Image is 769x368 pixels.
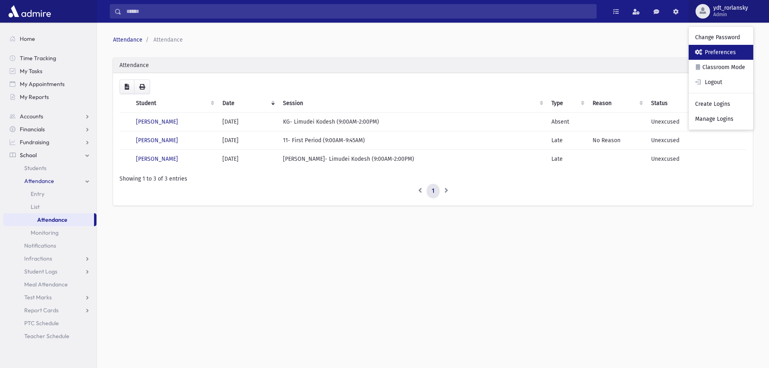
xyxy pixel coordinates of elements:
[547,113,588,131] td: Absent
[3,187,96,200] a: Entry
[218,113,278,131] td: [DATE]
[3,136,96,149] a: Fundraising
[689,97,753,111] a: Create Logins
[20,151,37,159] span: School
[646,131,706,150] td: Unexcused
[31,229,59,236] span: Monitoring
[24,294,52,301] span: Test Marks
[24,177,54,185] span: Attendance
[278,113,547,131] td: KG- Limudei Kodesh (9:00AM-2:00PM)
[20,67,42,75] span: My Tasks
[646,150,706,168] td: Unexcused
[113,36,750,44] nav: breadcrumb
[134,80,150,94] button: Print
[136,137,178,144] a: [PERSON_NAME]
[3,200,96,213] a: List
[3,65,96,78] a: My Tasks
[547,131,588,150] td: Late
[3,317,96,330] a: PTC Schedule
[3,162,96,175] a: Students
[24,255,52,262] span: Infractions
[218,131,278,150] td: [DATE]
[3,175,96,187] a: Attendance
[20,126,45,133] span: Financials
[3,78,96,90] a: My Appointments
[689,30,753,45] a: Change Password
[689,45,753,60] a: Preferences
[136,118,178,125] a: [PERSON_NAME]
[24,242,56,249] span: Notifications
[3,330,96,343] a: Teacher Schedule
[24,320,59,327] span: PTC Schedule
[646,113,706,131] td: Unexcused
[24,164,46,172] span: Students
[113,58,753,73] div: Attendance
[3,252,96,265] a: Infractions
[547,150,588,168] td: Late
[713,5,748,11] span: ydt_rorlansky
[547,94,588,113] th: Type: activate to sort column ascending
[31,190,44,198] span: Entry
[713,11,748,18] span: Admin
[31,203,40,210] span: List
[24,307,59,314] span: Report Cards
[3,52,96,65] a: Time Tracking
[3,265,96,278] a: Student Logs
[3,278,96,291] a: Meal Attendance
[278,150,547,168] td: [PERSON_NAME]- Limudei Kodesh (9:00AM-2:00PM)
[646,94,706,113] th: Status: activate to sort column ascending
[689,75,753,90] a: Logout
[113,36,142,43] a: Attendance
[153,36,183,43] span: Attendance
[3,110,96,123] a: Accounts
[20,93,49,101] span: My Reports
[278,94,547,113] th: Session : activate to sort column ascending
[20,113,43,120] span: Accounts
[6,3,53,19] img: AdmirePro
[3,123,96,136] a: Financials
[3,291,96,304] a: Test Marks
[278,131,547,150] td: 11- First Period (9:00AM-9:45AM)
[218,94,278,113] th: Date: activate to sort column ascending
[24,268,57,275] span: Student Logs
[689,111,753,126] a: Manage Logins
[3,90,96,103] a: My Reports
[24,281,68,288] span: Meal Attendance
[119,175,746,183] div: Showing 1 to 3 of 3 entries
[427,184,440,198] a: 1
[3,239,96,252] a: Notifications
[122,4,596,19] input: Search
[131,94,218,113] th: Student: activate to sort column ascending
[588,131,646,150] td: No Reason
[3,32,96,45] a: Home
[689,60,753,75] a: Classroom Mode
[24,332,69,340] span: Teacher Schedule
[20,35,35,42] span: Home
[3,149,96,162] a: School
[218,150,278,168] td: [DATE]
[136,156,178,162] a: [PERSON_NAME]
[3,213,94,226] a: Attendance
[588,94,646,113] th: Reason: activate to sort column ascending
[3,304,96,317] a: Report Cards
[20,80,65,88] span: My Appointments
[20,55,56,62] span: Time Tracking
[3,226,96,239] a: Monitoring
[119,80,134,94] button: CSV
[20,139,49,146] span: Fundraising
